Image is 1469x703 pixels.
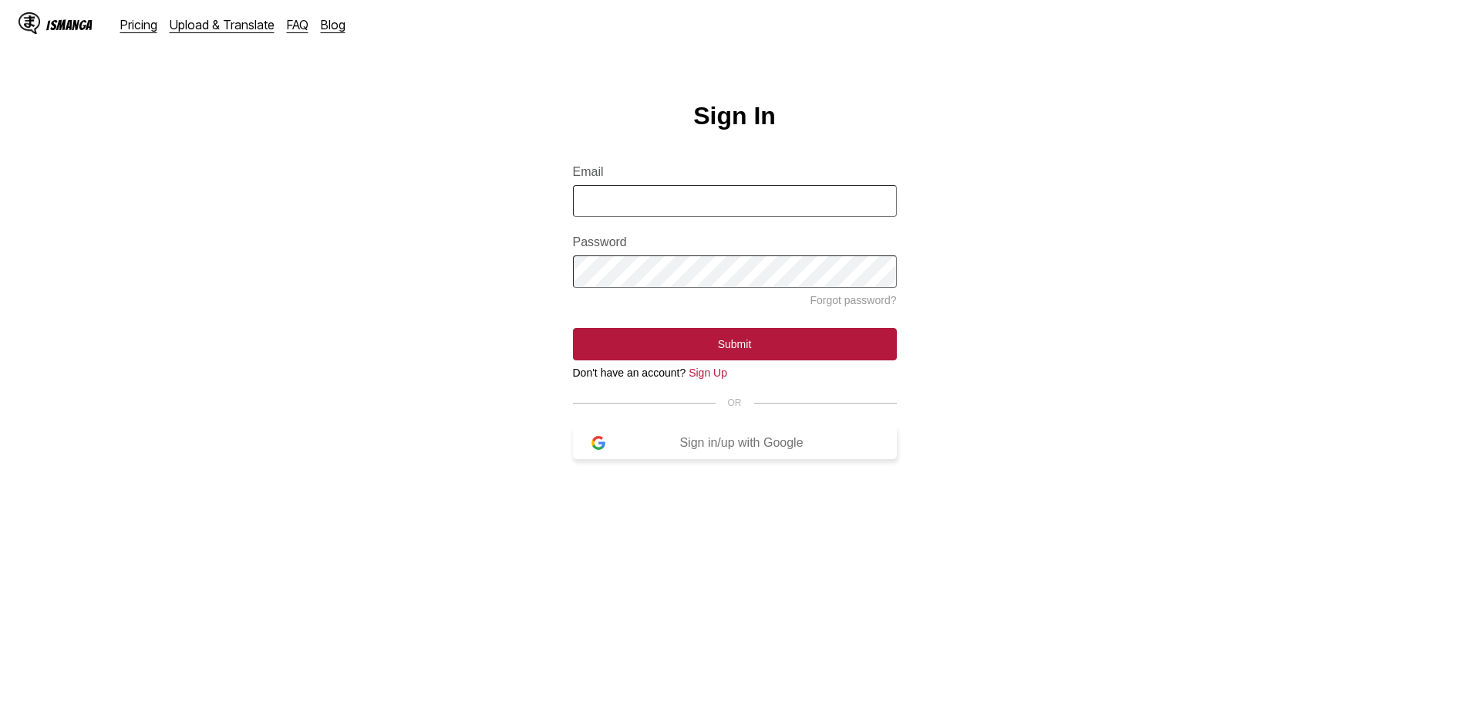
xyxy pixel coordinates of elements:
button: Sign in/up with Google [573,427,897,459]
label: Password [573,235,897,249]
a: FAQ [287,17,308,32]
a: Forgot password? [810,294,896,306]
img: google-logo [591,436,605,450]
a: Upload & Translate [170,17,275,32]
div: OR [573,397,897,408]
label: Email [573,165,897,179]
button: Submit [573,328,897,360]
a: Pricing [120,17,157,32]
a: Sign Up [689,367,727,379]
div: Don't have an account? [573,367,897,379]
h1: Sign In [693,102,776,130]
a: IsManga LogoIsManga [19,12,120,37]
img: IsManga Logo [19,12,40,34]
a: Blog [321,17,345,32]
div: IsManga [46,18,93,32]
div: Sign in/up with Google [605,436,878,450]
